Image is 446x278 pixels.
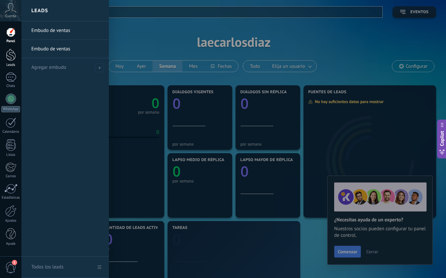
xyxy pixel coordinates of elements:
[21,257,109,278] a: Todos los leads
[31,21,102,40] a: Embudo de ventas
[1,63,20,67] div: Leads
[1,242,20,246] div: Ayuda
[12,260,17,265] span: 1
[1,174,20,179] div: Correo
[1,84,20,88] div: Chats
[1,196,20,200] div: Estadísticas
[31,64,66,70] span: Agregar embudo
[1,219,20,223] div: Ajustes
[1,130,20,134] div: Calendario
[5,14,16,18] span: Cuenta
[31,258,63,276] div: Todos los leads
[95,63,104,72] span: Agregar embudo
[1,39,20,43] div: Panel
[1,153,20,157] div: Listas
[31,0,48,21] h2: Leads
[31,40,102,58] a: Embudo de ventas
[439,131,445,146] span: Copilot
[1,106,20,112] div: WhatsApp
